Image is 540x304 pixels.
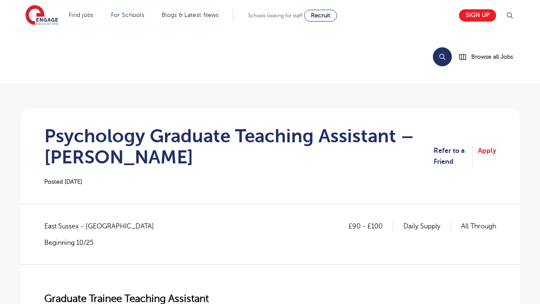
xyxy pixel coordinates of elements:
span: Browse all Jobs [471,52,513,62]
a: Find jobs [69,12,94,18]
a: Apply [478,145,496,168]
span: Schools looking for staff [248,13,302,19]
a: For Schools [111,12,144,18]
h1: Psychology Graduate Teaching Assistant – [PERSON_NAME] [44,125,434,168]
a: Blogs & Latest News [162,12,219,18]
a: Recruit [304,10,337,22]
a: Refer to a Friend [434,145,472,168]
p: £90 - £100 [348,221,393,232]
a: Browse all Jobs [459,52,520,62]
p: All Through [461,221,496,232]
p: Beginning 10/25 [44,238,162,247]
button: Search [433,47,452,66]
span: East Sussex - [GEOGRAPHIC_DATA] [44,221,162,232]
a: Sign up [459,9,496,22]
img: Engage Education [25,5,58,26]
p: Daily Supply [403,221,451,232]
span: Posted [DATE] [44,179,82,185]
span: Recruit [311,12,330,19]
